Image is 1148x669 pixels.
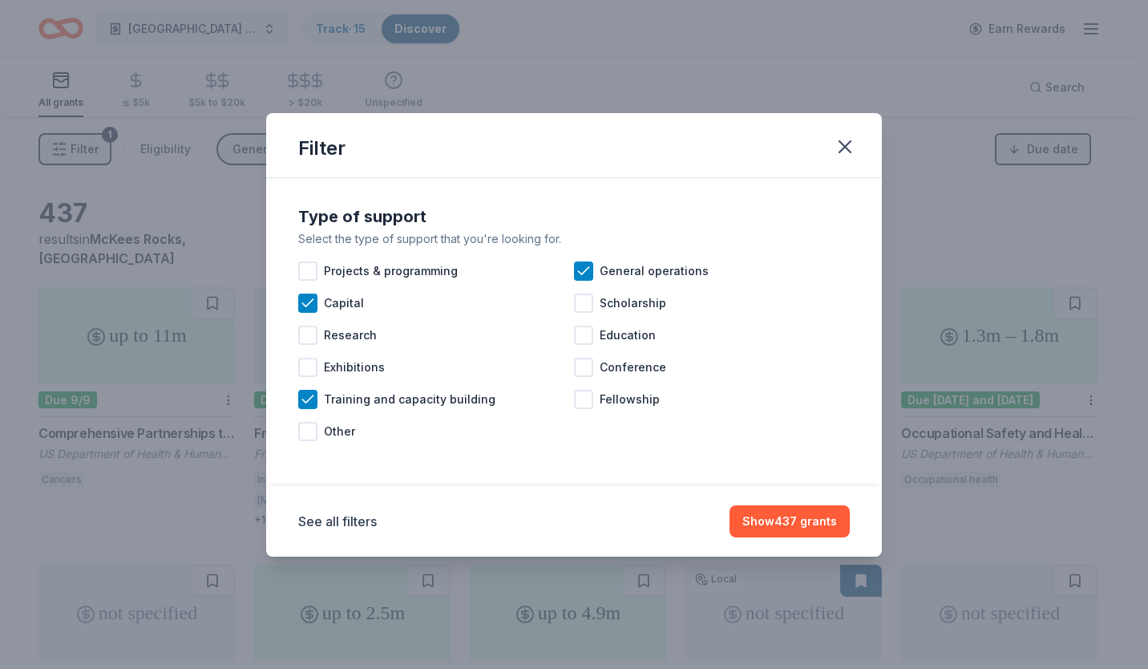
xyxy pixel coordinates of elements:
span: Research [324,326,377,345]
div: Filter [298,136,346,161]
div: Type of support [298,204,850,229]
span: Capital [324,294,364,313]
span: Other [324,422,355,441]
span: General operations [600,262,709,281]
span: Scholarship [600,294,666,313]
div: Select the type of support that you're looking for. [298,229,850,249]
button: See all filters [298,512,377,531]
button: Show437 grants [730,505,850,537]
span: Exhibitions [324,358,385,377]
span: Training and capacity building [324,390,495,409]
span: Projects & programming [324,262,458,281]
span: Conference [600,358,666,377]
span: Education [600,326,656,345]
span: Fellowship [600,390,660,409]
